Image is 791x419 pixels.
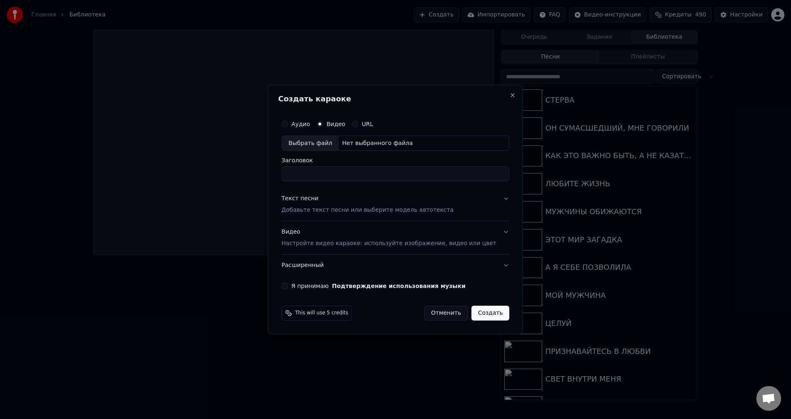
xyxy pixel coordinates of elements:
[282,136,339,151] div: Выбрать файл
[339,139,416,147] div: Нет выбранного файла
[281,195,318,203] div: Текст песни
[326,121,345,127] label: Видео
[471,306,509,321] button: Создать
[281,239,496,248] p: Настройте видео караоке: используйте изображение, видео или цвет
[281,158,509,164] label: Заголовок
[281,206,454,215] p: Добавьте текст песни или выберите модель автотекста
[291,121,310,127] label: Аудио
[281,188,509,221] button: Текст песниДобавьте текст песни или выберите модель автотекста
[281,222,509,255] button: ВидеоНастройте видео караоке: используйте изображение, видео или цвет
[281,255,509,276] button: Расширенный
[362,121,373,127] label: URL
[295,310,348,316] span: This will use 5 credits
[332,283,466,289] button: Я принимаю
[281,228,496,248] div: Видео
[291,283,466,289] label: Я принимаю
[424,306,468,321] button: Отменить
[278,95,513,103] h2: Создать караоке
